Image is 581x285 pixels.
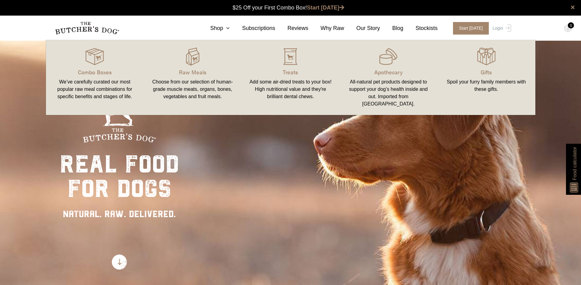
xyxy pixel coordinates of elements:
a: Login [491,22,511,35]
div: NATURAL. RAW. DELIVERED. [60,207,179,221]
a: Apothecary All-natural pet products designed to support your dog’s health inside and out. Importe... [339,46,437,109]
a: Why Raw [308,24,344,32]
div: Choose from our selection of human-grade muscle meats, organs, bones, vegetables and fruit meals. [151,78,234,100]
p: Apothecary [347,68,430,76]
a: Reviews [275,24,308,32]
p: Raw Meals [151,68,234,76]
div: real food for dogs [60,152,179,201]
a: Combo Boxes We’ve carefully curated our most popular raw meal combinations for specific benefits ... [46,46,144,109]
p: Gifts [445,68,528,76]
a: Blog [380,24,403,32]
div: Spoil your furry family members with these gifts. [445,78,528,93]
a: close [571,4,575,11]
a: Gifts Spoil your furry family members with these gifts. [437,46,535,109]
span: Food calculator [571,147,578,180]
a: Treats Add some air-dried treats to your box! High nutritional value and they're brilliant dental... [242,46,340,109]
a: Start [DATE] [307,5,344,11]
a: Stockists [403,24,438,32]
div: All-natural pet products designed to support your dog’s health inside and out. Imported from [GEO... [347,78,430,108]
div: 0 [568,22,574,28]
a: Raw Meals Choose from our selection of human-grade muscle meats, organs, bones, vegetables and fr... [144,46,242,109]
div: Add some air-dried treats to your box! High nutritional value and they're brilliant dental chews. [249,78,332,100]
a: Subscriptions [230,24,275,32]
p: Combo Boxes [53,68,137,76]
a: Shop [198,24,230,32]
a: Start [DATE] [447,22,491,35]
img: TBD_Cart-Empty.png [564,24,572,32]
div: We’ve carefully curated our most popular raw meal combinations for specific benefits and stages o... [53,78,137,100]
span: Start [DATE] [453,22,489,35]
p: Treats [249,68,332,76]
a: Our Story [344,24,380,32]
